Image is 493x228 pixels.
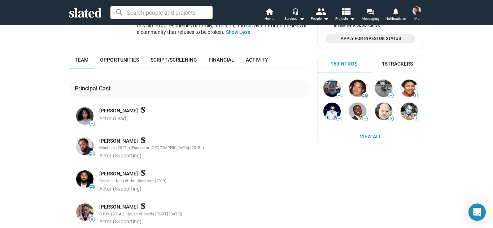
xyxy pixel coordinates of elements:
span: Messaging [362,14,379,23]
span: 9 [90,218,95,222]
button: People [307,7,332,23]
img: Therron Dumas [76,204,93,221]
a: Activity [240,51,274,68]
button: Services [282,7,307,23]
span: Team [75,57,88,63]
mat-icon: view_list [341,6,351,17]
a: Script/Screening [145,51,203,68]
mat-icon: forum [367,8,374,15]
a: [PERSON_NAME] [99,138,138,144]
span: 5 [414,117,419,121]
img: Destiny Lilly [401,80,418,97]
span: Financial [209,57,234,63]
a: Apply for Investor Status [326,34,415,43]
span: View All [325,130,416,143]
button: Show Less [226,29,250,35]
span: 28 [362,94,367,98]
span: Notifications [385,14,406,23]
a: Team [69,51,94,68]
img: Mark Pegg [375,103,392,120]
span: — [90,121,95,125]
img: Nick Devereaux [349,103,366,120]
span: (Supporting) [113,186,141,192]
button: Projects [332,7,358,23]
a: Home [257,7,282,23]
span: Projects [335,14,355,23]
a: View All [319,130,422,143]
div: Services [284,14,305,23]
img: Daniel Johnson [76,138,93,155]
span: — [362,117,367,121]
div: C.E.O. (2014- ), House of Cards ([DATE]-[DATE]) [99,212,309,217]
span: 31 [90,152,95,156]
a: [PERSON_NAME] [99,170,138,177]
mat-icon: arrow_drop_down [322,14,330,23]
mat-icon: arrow_drop_down [297,14,306,23]
mat-icon: home [265,7,274,16]
img: Bob Frank [375,80,392,97]
span: Apply for Investor Status [330,35,411,42]
span: Actor [99,186,112,192]
span: (Supporting) [113,153,141,158]
span: — [337,117,342,121]
input: Search people and projects [110,6,213,19]
a: [PERSON_NAME] [99,204,138,210]
span: — [337,94,342,98]
span: (Supporting) [113,219,141,224]
mat-icon: people [315,6,326,17]
span: 23 [90,184,95,189]
span: Script/Screening [150,57,197,63]
img: Yuliana Troncoso [76,107,93,125]
div: Open Intercom Messenger [468,204,486,221]
a: Messaging [358,7,383,23]
img: brian mercer [349,80,366,97]
mat-icon: headset_mic [292,8,298,14]
img: Alvin Rivera [323,80,341,97]
span: Actor [99,116,112,121]
a: Financial [203,51,240,68]
a: [PERSON_NAME] [99,107,138,114]
span: Home [265,14,274,23]
div: Manhunt (2017- ), Escape at [GEOGRAPHIC_DATA] (2018- ) [99,146,309,151]
span: Opportunities [100,57,139,63]
mat-icon: arrow_drop_down [348,14,357,23]
div: Godzilla: King of the Monsters (2019) [99,179,309,184]
div: 163 Intros [331,61,357,67]
div: People [311,14,329,23]
span: (Lead) [113,116,128,121]
span: 9 [388,117,393,121]
img: Justin P. Slaughter [76,170,93,188]
a: Notifications [383,7,408,23]
span: Activity [246,57,268,63]
span: — [388,94,393,98]
img: Marco Allegri [401,103,418,120]
span: Actor [99,153,112,158]
div: Principal Cast [75,85,113,92]
button: Daniel JohnsonMe [408,5,426,24]
span: 35 [414,94,419,98]
img: Daniel Johnson [413,6,421,15]
div: 15 Trackers [382,61,413,67]
a: Opportunities [94,51,145,68]
span: Actor [99,219,112,224]
img: Justin Phua [323,103,341,120]
mat-icon: notifications [392,8,399,14]
span: Me [414,14,419,23]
